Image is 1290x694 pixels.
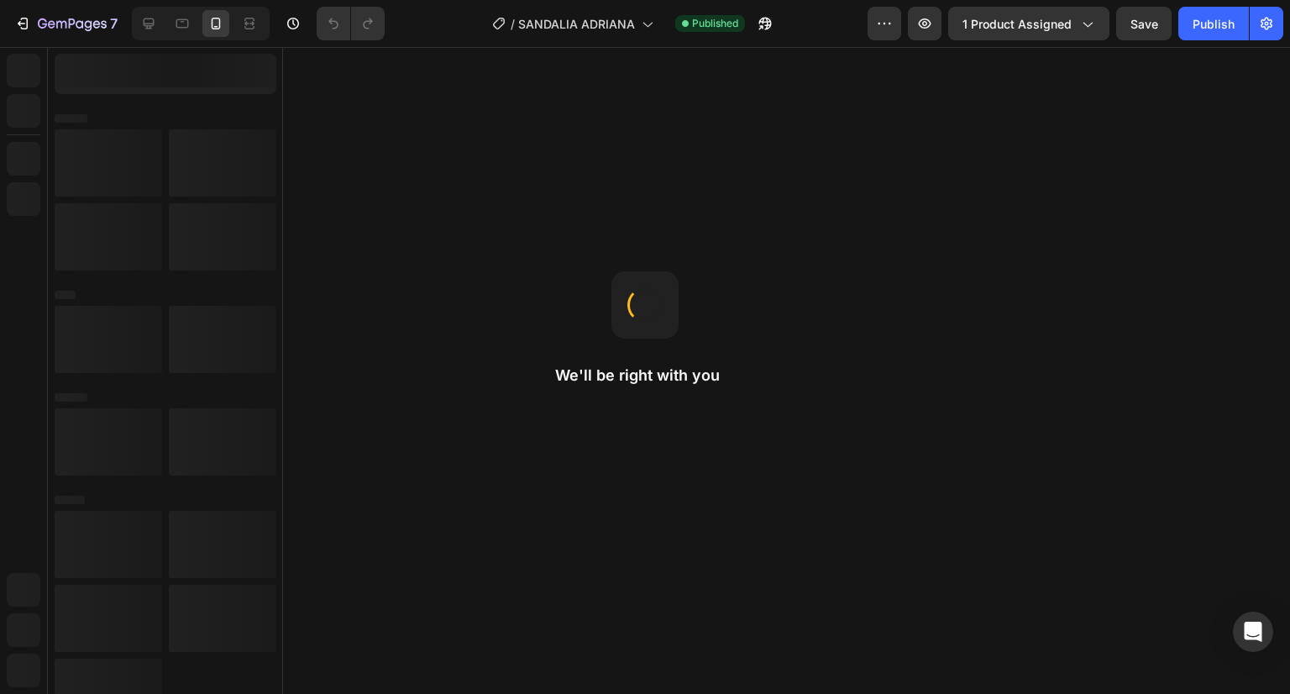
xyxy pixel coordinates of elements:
button: 1 product assigned [948,7,1109,40]
button: Save [1116,7,1172,40]
span: Published [692,16,738,31]
span: 1 product assigned [962,15,1072,33]
button: 7 [7,7,125,40]
div: Open Intercom Messenger [1233,612,1273,652]
button: Publish [1178,7,1249,40]
div: Publish [1193,15,1235,33]
div: Undo/Redo [317,7,385,40]
span: / [511,15,515,33]
span: SANDALIA ADRIANA [518,15,635,33]
p: 7 [110,13,118,34]
h2: We'll be right with you [555,365,735,386]
span: Save [1130,17,1158,31]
